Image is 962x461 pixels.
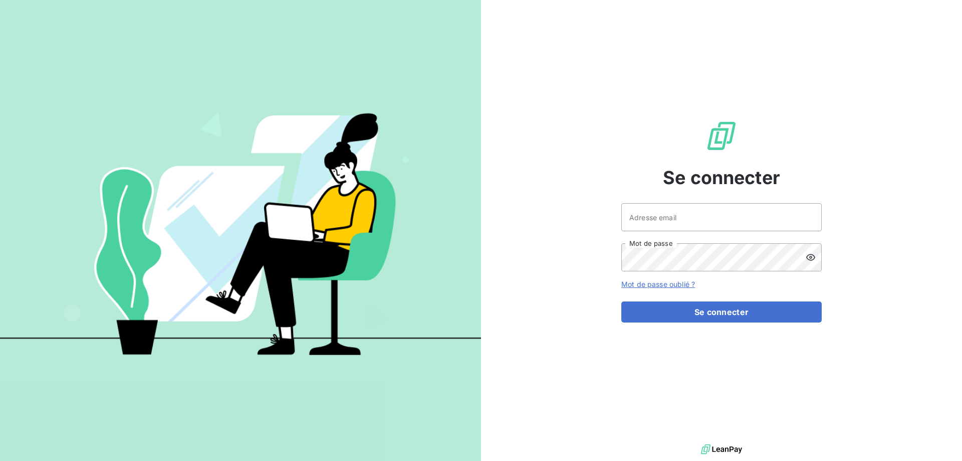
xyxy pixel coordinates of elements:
[705,120,738,152] img: Logo LeanPay
[621,280,695,288] a: Mot de passe oublié ?
[621,203,822,231] input: placeholder
[621,301,822,323] button: Se connecter
[663,164,780,191] span: Se connecter
[701,442,742,457] img: logo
